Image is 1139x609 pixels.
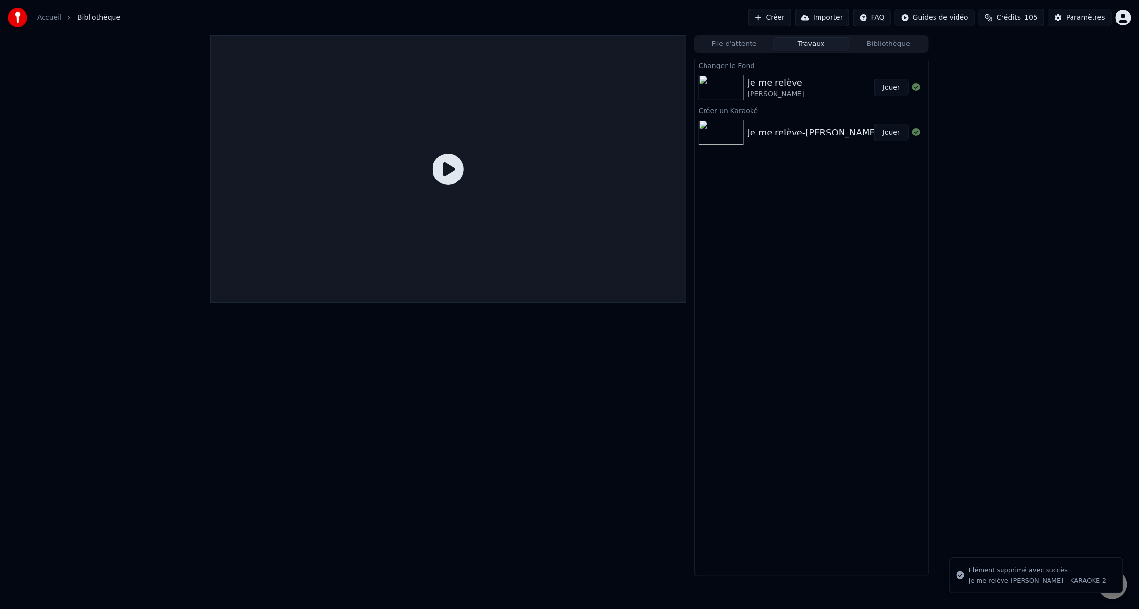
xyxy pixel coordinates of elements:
[748,90,804,99] div: [PERSON_NAME]
[696,37,773,51] button: File d'attente
[895,9,975,26] button: Guides de vidéo
[1048,9,1112,26] button: Paramètres
[695,59,928,71] div: Changer le Fond
[77,13,120,23] span: Bibliothèque
[850,37,927,51] button: Bibliothèque
[37,13,120,23] nav: breadcrumb
[748,9,791,26] button: Créer
[37,13,62,23] a: Accueil
[748,76,804,90] div: Je me relève
[874,124,909,141] button: Jouer
[979,9,1044,26] button: Crédits105
[8,8,27,27] img: youka
[773,37,850,51] button: Travaux
[853,9,891,26] button: FAQ
[795,9,849,26] button: Importer
[1066,13,1105,23] div: Paramètres
[874,79,909,96] button: Jouer
[1025,13,1038,23] span: 105
[695,104,928,116] div: Créer un Karaoké
[969,565,1107,575] div: Élément supprimé avec succès
[997,13,1021,23] span: Crédits
[748,126,938,139] div: Je me relève-[PERSON_NAME]-- KARAOKE-2
[969,576,1107,585] div: Je me relève-[PERSON_NAME]-- KARAOKE-2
